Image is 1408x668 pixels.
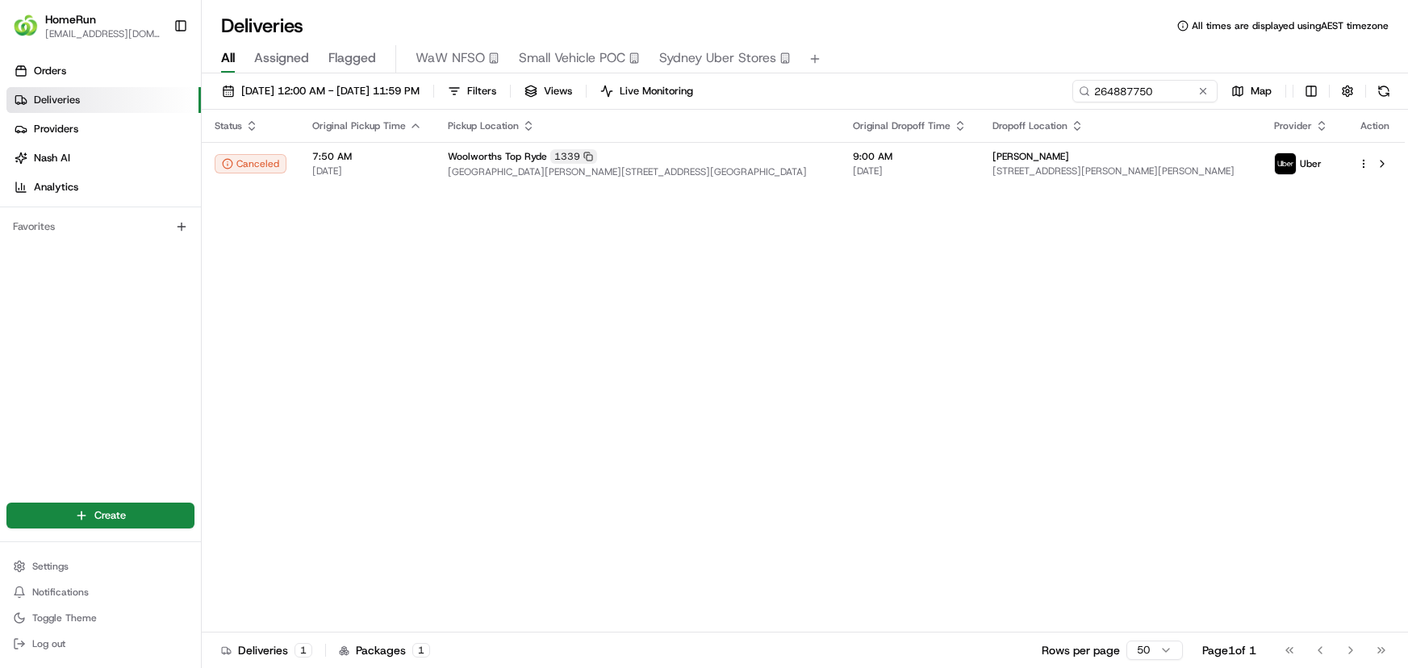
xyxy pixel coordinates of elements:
button: Refresh [1372,80,1395,102]
button: HomeRunHomeRun[EMAIL_ADDRESS][DOMAIN_NAME] [6,6,167,45]
span: Small Vehicle POC [519,48,625,68]
span: 7:50 AM [312,150,422,163]
h1: Deliveries [221,13,303,39]
span: Nash AI [34,151,70,165]
span: Filters [467,84,496,98]
button: Toggle Theme [6,607,194,629]
span: Orders [34,64,66,78]
span: Dropoff Location [992,119,1067,132]
span: Notifications [32,586,89,599]
button: Canceled [215,154,286,173]
button: [DATE] 12:00 AM - [DATE] 11:59 PM [215,80,427,102]
span: [PERSON_NAME] [992,150,1069,163]
img: uber-new-logo.jpeg [1275,153,1296,174]
a: Analytics [6,174,201,200]
span: Settings [32,560,69,573]
span: 9:00 AM [853,150,967,163]
button: Map [1224,80,1279,102]
button: Notifications [6,581,194,603]
span: Map [1251,84,1272,98]
span: All times are displayed using AEST timezone [1192,19,1389,32]
span: Original Pickup Time [312,119,406,132]
span: Analytics [34,180,78,194]
div: Favorites [6,214,194,240]
span: Live Monitoring [620,84,693,98]
span: Toggle Theme [32,612,97,624]
span: [DATE] 12:00 AM - [DATE] 11:59 PM [241,84,420,98]
img: HomeRun [13,13,39,39]
a: Deliveries [6,87,201,113]
button: Live Monitoring [593,80,700,102]
span: Original Dropoff Time [853,119,951,132]
span: Status [215,119,242,132]
span: [DATE] [312,165,422,177]
span: [STREET_ADDRESS][PERSON_NAME][PERSON_NAME] [992,165,1248,177]
span: Sydney Uber Stores [659,48,776,68]
span: Pickup Location [448,119,519,132]
span: WaW NFSO [416,48,485,68]
a: Nash AI [6,145,201,171]
button: Views [517,80,579,102]
button: Settings [6,555,194,578]
div: Page 1 of 1 [1202,642,1256,658]
span: All [221,48,235,68]
span: Woolworths Top Ryde [448,150,547,163]
span: [GEOGRAPHIC_DATA][PERSON_NAME][STREET_ADDRESS][GEOGRAPHIC_DATA] [448,165,827,178]
span: Views [544,84,572,98]
div: Deliveries [221,642,312,658]
div: 1339 [550,149,597,164]
span: Providers [34,122,78,136]
span: [DATE] [853,165,967,177]
span: Log out [32,637,65,650]
a: Providers [6,116,201,142]
span: Provider [1274,119,1312,132]
button: HomeRun [45,11,96,27]
button: Log out [6,633,194,655]
div: 1 [412,643,430,658]
div: Packages [339,642,430,658]
div: 1 [295,643,312,658]
button: Create [6,503,194,528]
button: [EMAIL_ADDRESS][DOMAIN_NAME] [45,27,161,40]
p: Rows per page [1042,642,1120,658]
div: Action [1358,119,1392,132]
span: Assigned [254,48,309,68]
span: Create [94,508,126,523]
span: Uber [1300,157,1322,170]
span: Flagged [328,48,376,68]
span: Deliveries [34,93,80,107]
a: Orders [6,58,201,84]
button: Filters [441,80,503,102]
input: Type to search [1072,80,1218,102]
